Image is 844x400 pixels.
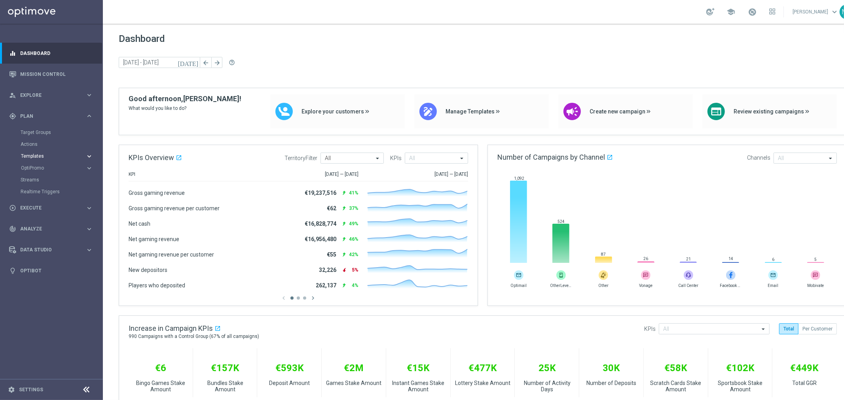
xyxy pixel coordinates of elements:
div: Actions [21,138,102,150]
a: Actions [21,141,82,147]
span: Execute [20,206,85,210]
span: Data Studio [20,247,85,252]
a: Realtime Triggers [21,189,82,195]
a: Mission Control [20,64,93,85]
div: Execute [9,204,85,211]
a: [PERSON_NAME]keyboard_arrow_down [792,6,840,18]
div: OptiPromo [21,162,102,174]
button: OptiPromo keyboard_arrow_right [21,165,93,171]
i: equalizer [9,50,16,57]
i: keyboard_arrow_right [85,91,93,99]
div: Explore [9,92,85,99]
a: Settings [19,387,43,392]
button: Data Studio keyboard_arrow_right [9,247,93,253]
div: Templates [21,154,85,158]
i: keyboard_arrow_right [85,225,93,233]
button: gps_fixed Plan keyboard_arrow_right [9,113,93,119]
i: keyboard_arrow_right [85,112,93,120]
div: Data Studio [9,246,85,253]
button: play_circle_outline Execute keyboard_arrow_right [9,205,93,211]
button: person_search Explore keyboard_arrow_right [9,92,93,98]
div: Optibot [9,260,93,281]
button: equalizer Dashboard [9,50,93,57]
div: OptiPromo [21,166,85,170]
span: OptiPromo [21,166,78,170]
i: lightbulb [9,267,16,274]
button: Mission Control [9,71,93,77]
button: track_changes Analyze keyboard_arrow_right [9,226,93,232]
span: school [726,8,735,16]
div: Templates [21,150,102,162]
a: Streams [21,177,82,183]
div: Plan [9,113,85,120]
button: Templates keyboard_arrow_right [21,153,93,159]
div: Dashboard [9,43,93,64]
i: gps_fixed [9,113,16,120]
span: Explore [20,93,85,98]
i: keyboard_arrow_right [85,153,93,160]
div: Target Groups [21,126,102,138]
span: keyboard_arrow_down [830,8,839,16]
a: Target Groups [21,129,82,136]
div: Realtime Triggers [21,186,102,198]
span: Plan [20,114,85,119]
div: Mission Control [9,64,93,85]
div: Streams [21,174,102,186]
span: Analyze [20,226,85,231]
i: keyboard_arrow_right [85,204,93,212]
i: keyboard_arrow_right [85,164,93,172]
div: Analyze [9,225,85,232]
i: play_circle_outline [9,204,16,211]
a: Optibot [20,260,93,281]
button: lightbulb Optibot [9,268,93,274]
i: track_changes [9,225,16,232]
a: Dashboard [20,43,93,64]
i: settings [8,386,15,393]
i: keyboard_arrow_right [85,246,93,254]
i: person_search [9,92,16,99]
span: Templates [21,154,78,158]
